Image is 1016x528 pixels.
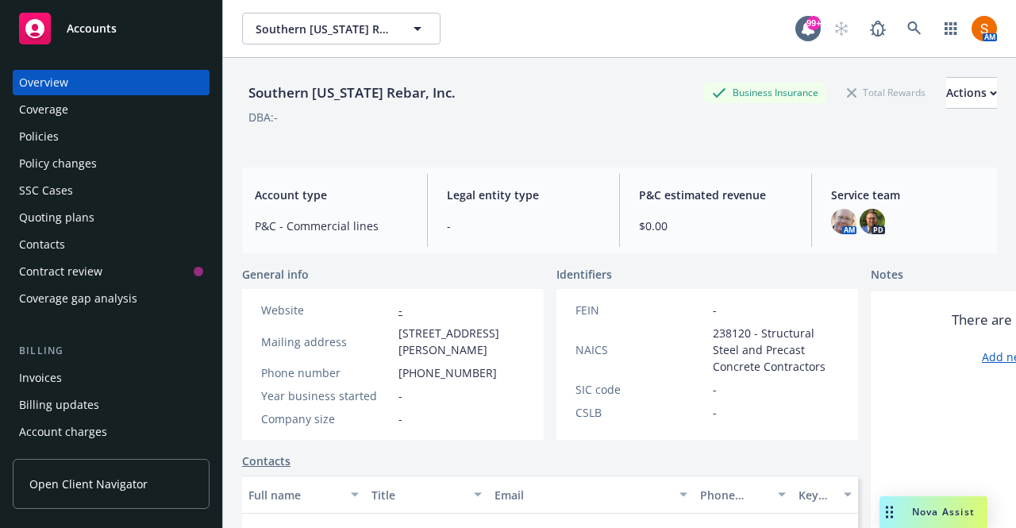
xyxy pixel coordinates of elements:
[912,505,975,518] span: Nova Assist
[639,187,792,203] span: P&C estimated revenue
[13,151,210,176] a: Policy changes
[13,97,210,122] a: Coverage
[879,496,987,528] button: Nova Assist
[67,22,117,35] span: Accounts
[242,83,462,103] div: Southern [US_STATE] Rebar, Inc.
[495,487,670,503] div: Email
[935,13,967,44] a: Switch app
[398,387,402,404] span: -
[29,476,148,492] span: Open Client Navigator
[694,476,792,514] button: Phone number
[19,392,99,418] div: Billing updates
[831,187,984,203] span: Service team
[899,13,930,44] a: Search
[447,187,600,203] span: Legal entity type
[13,392,210,418] a: Billing updates
[248,487,341,503] div: Full name
[556,266,612,283] span: Identifiers
[575,302,706,318] div: FEIN
[255,187,408,203] span: Account type
[13,178,210,203] a: SSC Cases
[248,109,278,125] div: DBA: -
[806,16,821,30] div: 99+
[839,83,933,102] div: Total Rewards
[700,487,768,503] div: Phone number
[831,209,856,234] img: photo
[871,266,903,285] span: Notes
[860,209,885,234] img: photo
[713,302,717,318] span: -
[13,6,210,51] a: Accounts
[946,77,997,109] button: Actions
[946,78,997,108] div: Actions
[13,124,210,149] a: Policies
[371,487,464,503] div: Title
[792,476,858,514] button: Key contact
[13,259,210,284] a: Contract review
[365,476,488,514] button: Title
[13,286,210,311] a: Coverage gap analysis
[13,343,210,359] div: Billing
[261,333,392,350] div: Mailing address
[261,410,392,427] div: Company size
[19,97,68,122] div: Coverage
[972,16,997,41] img: photo
[575,381,706,398] div: SIC code
[19,124,59,149] div: Policies
[261,302,392,318] div: Website
[242,476,365,514] button: Full name
[799,487,834,503] div: Key contact
[713,381,717,398] span: -
[398,410,402,427] span: -
[13,419,210,445] a: Account charges
[19,178,73,203] div: SSC Cases
[398,364,497,381] span: [PHONE_NUMBER]
[255,218,408,234] span: P&C - Commercial lines
[19,286,137,311] div: Coverage gap analysis
[242,13,441,44] button: Southern [US_STATE] Rebar, Inc.
[19,205,94,230] div: Quoting plans
[398,325,525,358] span: [STREET_ADDRESS][PERSON_NAME]
[13,232,210,257] a: Contacts
[13,365,210,391] a: Invoices
[261,387,392,404] div: Year business started
[398,303,402,318] a: -
[575,341,706,358] div: NAICS
[879,496,899,528] div: Drag to move
[19,419,107,445] div: Account charges
[575,404,706,421] div: CSLB
[19,365,62,391] div: Invoices
[713,325,839,375] span: 238120 - Structural Steel and Precast Concrete Contractors
[242,453,291,469] a: Contacts
[704,83,826,102] div: Business Insurance
[862,13,894,44] a: Report a Bug
[19,259,102,284] div: Contract review
[19,151,97,176] div: Policy changes
[447,218,600,234] span: -
[261,364,392,381] div: Phone number
[13,70,210,95] a: Overview
[19,70,68,95] div: Overview
[825,13,857,44] a: Start snowing
[19,232,65,257] div: Contacts
[713,404,717,421] span: -
[242,266,309,283] span: General info
[639,218,792,234] span: $0.00
[13,205,210,230] a: Quoting plans
[256,21,393,37] span: Southern [US_STATE] Rebar, Inc.
[488,476,694,514] button: Email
